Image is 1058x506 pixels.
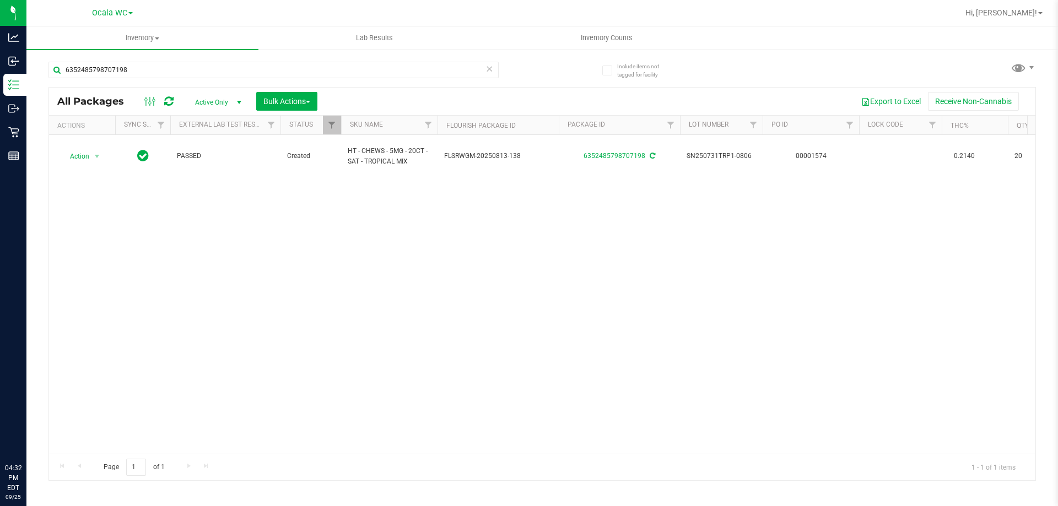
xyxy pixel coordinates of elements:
iframe: Resource center [11,418,44,451]
button: Bulk Actions [256,92,317,111]
inline-svg: Reports [8,150,19,161]
a: Filter [419,116,438,134]
a: Qty [1017,122,1029,129]
a: Filter [744,116,763,134]
a: Filter [152,116,170,134]
span: SN250731TRP1-0806 [687,151,756,161]
a: Flourish Package ID [446,122,516,129]
span: 1 - 1 of 1 items [963,459,1024,475]
span: Hi, [PERSON_NAME]! [965,8,1037,17]
a: 00001574 [796,152,827,160]
span: Ocala WC [92,8,127,18]
button: Export to Excel [854,92,928,111]
span: Lab Results [341,33,408,43]
div: Actions [57,122,111,129]
a: Filter [841,116,859,134]
inline-svg: Outbound [8,103,19,114]
a: Lock Code [868,121,903,128]
a: Filter [323,116,341,134]
a: 6352485798707198 [584,152,645,160]
a: Package ID [568,121,605,128]
a: SKU Name [350,121,383,128]
inline-svg: Analytics [8,32,19,43]
a: Status [289,121,313,128]
a: THC% [951,122,969,129]
button: Receive Non-Cannabis [928,92,1019,111]
a: Lot Number [689,121,728,128]
span: 20 [1014,151,1056,161]
span: 0.2140 [948,148,980,164]
span: select [90,149,104,164]
span: FLSRWGM-20250813-138 [444,151,552,161]
a: Lab Results [258,26,490,50]
p: 04:32 PM EDT [5,463,21,493]
span: Page of 1 [94,459,174,476]
span: In Sync [137,148,149,164]
inline-svg: Inventory [8,79,19,90]
a: PO ID [771,121,788,128]
p: 09/25 [5,493,21,501]
span: Bulk Actions [263,97,310,106]
span: Sync from Compliance System [648,152,655,160]
span: PASSED [177,151,274,161]
span: HT - CHEWS - 5MG - 20CT - SAT - TROPICAL MIX [348,146,431,167]
a: Filter [662,116,680,134]
span: Inventory [26,33,258,43]
a: Inventory Counts [490,26,722,50]
a: External Lab Test Result [179,121,266,128]
input: 1 [126,459,146,476]
span: Inventory Counts [566,33,647,43]
a: Sync Status [124,121,166,128]
span: Include items not tagged for facility [617,62,672,79]
a: Filter [262,116,280,134]
span: Clear [485,62,493,76]
input: Search Package ID, Item Name, SKU, Lot or Part Number... [48,62,499,78]
inline-svg: Retail [8,127,19,138]
span: Action [60,149,90,164]
inline-svg: Inbound [8,56,19,67]
span: All Packages [57,95,135,107]
a: Inventory [26,26,258,50]
span: Created [287,151,334,161]
a: Filter [924,116,942,134]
